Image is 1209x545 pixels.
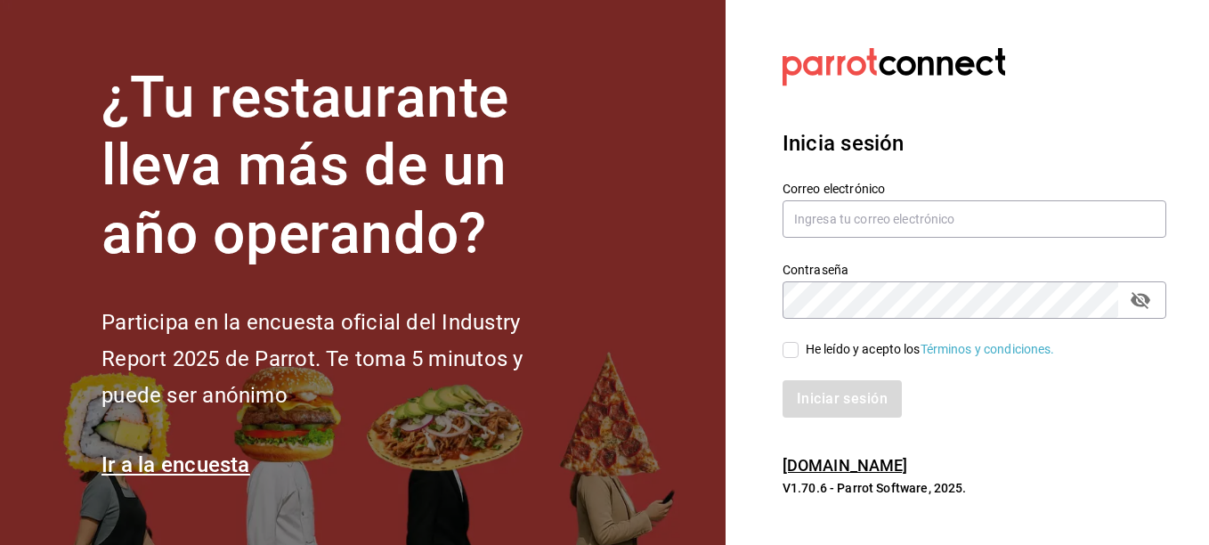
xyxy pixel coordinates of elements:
div: He leído y acepto los [806,340,1055,359]
label: Correo electrónico [783,182,1166,194]
input: Ingresa tu correo electrónico [783,200,1166,238]
label: Contraseña [783,263,1166,275]
h1: ¿Tu restaurante lleva más de un año operando? [101,64,582,269]
a: [DOMAIN_NAME] [783,456,908,475]
a: Términos y condiciones. [921,342,1055,356]
h3: Inicia sesión [783,127,1166,159]
a: Ir a la encuesta [101,452,250,477]
p: V1.70.6 - Parrot Software, 2025. [783,479,1166,497]
button: passwordField [1125,285,1156,315]
h2: Participa en la encuesta oficial del Industry Report 2025 de Parrot. Te toma 5 minutos y puede se... [101,305,582,413]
